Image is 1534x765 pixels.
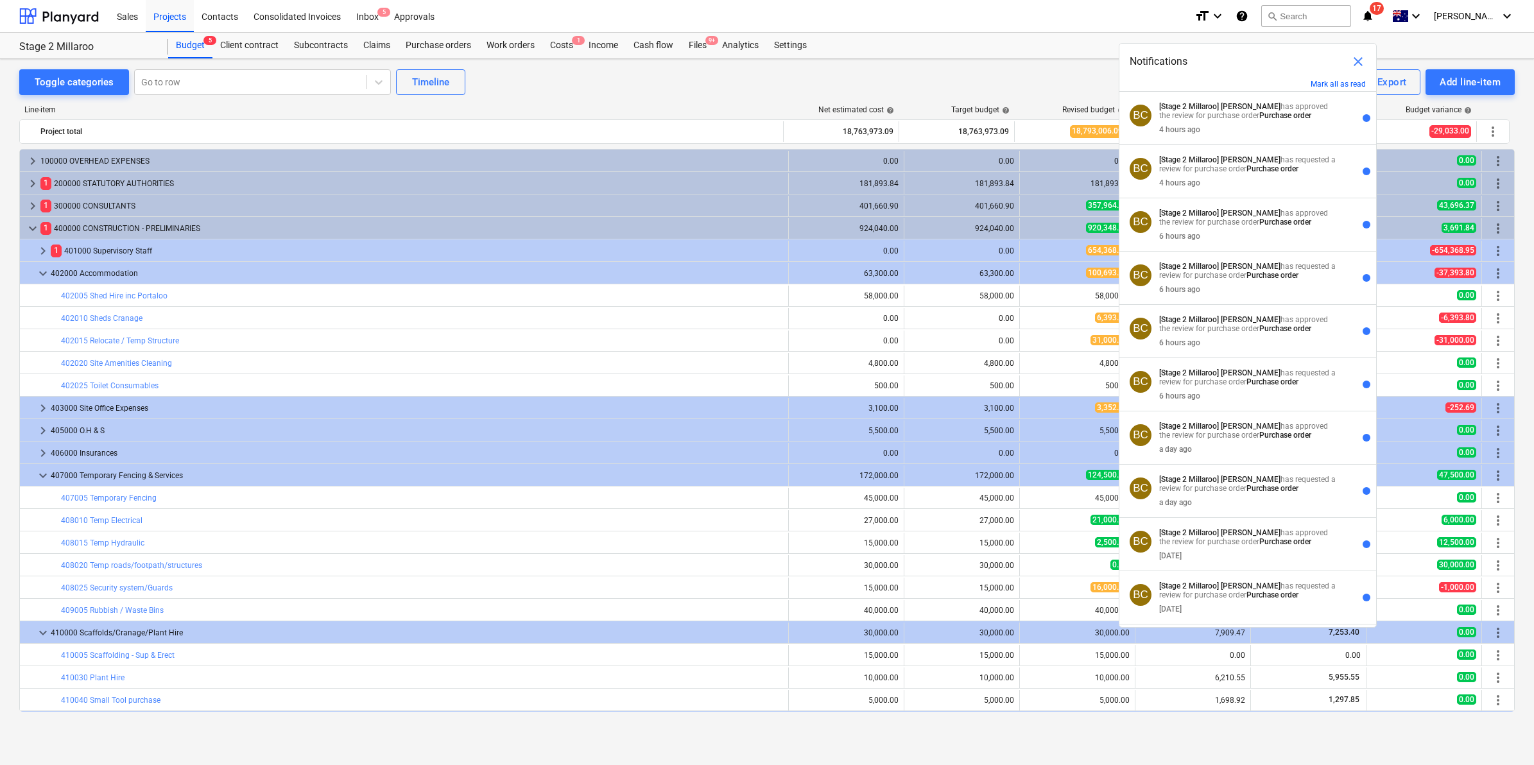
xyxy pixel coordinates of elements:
span: close [1350,54,1366,69]
div: 58,000.00 [794,291,899,300]
div: 924,040.00 [794,224,899,233]
span: keyboard_arrow_right [35,243,51,259]
span: 0.00 [1457,380,1476,390]
span: More actions [1490,311,1506,326]
div: Line-item [19,105,784,114]
span: 0.00 [1457,492,1476,503]
span: -29,033.00 [1429,125,1471,137]
span: 1 [51,245,62,257]
div: Target budget [951,105,1010,114]
div: Files [681,33,714,58]
div: Billy Campbell [1130,531,1151,553]
strong: [PERSON_NAME] [1221,209,1280,218]
div: 200000 STATUTORY AUTHORITIES [40,173,783,194]
div: 15,000.00 [1025,651,1130,660]
span: 1 [40,177,51,189]
span: help [1115,107,1125,114]
span: 357,964.53 [1086,200,1130,211]
span: keyboard_arrow_right [35,400,51,416]
strong: Purchase order [1259,431,1311,440]
strong: [PERSON_NAME] [1221,262,1280,271]
div: 410000 Scaffolds/Cranage/Plant Hire [51,623,783,643]
span: BC [1133,269,1148,281]
a: Claims [356,33,398,58]
span: 47,500.00 [1437,470,1476,480]
strong: [Stage 2 Millaroo] [1159,102,1219,111]
a: Analytics [714,33,766,58]
span: More actions [1490,153,1506,169]
strong: [Stage 2 Millaroo] [1159,315,1219,324]
span: 0.00 [1110,560,1130,570]
a: Client contract [212,33,286,58]
span: 654,368.95 [1086,245,1130,255]
a: Work orders [479,33,542,58]
button: Mark all as read [1311,80,1366,89]
div: 45,000.00 [794,494,899,503]
span: -252.69 [1445,402,1476,413]
span: BC [1133,589,1148,601]
strong: [PERSON_NAME] [1221,475,1280,484]
div: 6 hours ago [1159,232,1200,241]
strong: Purchase order [1246,590,1298,599]
p: has approved the review for purchase order [1159,528,1338,546]
a: 408020 Temp roads/footpath/structures [61,561,202,570]
div: 401,660.90 [794,202,899,211]
span: BC [1133,322,1148,334]
p: has requested a review for purchase order [1159,475,1338,493]
span: More actions [1490,400,1506,416]
span: More actions [1485,124,1501,139]
div: 27,000.00 [794,516,899,525]
div: a day ago [1159,498,1192,507]
div: 181,893.84 [909,179,1014,188]
a: Settings [766,33,814,58]
div: 58,000.00 [909,291,1014,300]
span: 100,693.80 [1086,268,1130,278]
span: 0.00 [1457,672,1476,682]
div: 4 hours ago [1159,178,1200,187]
span: 7,253.40 [1327,628,1361,637]
div: 18,763,973.09 [904,121,1009,142]
span: help [1461,107,1472,114]
span: keyboard_arrow_right [25,176,40,191]
span: More actions [1490,603,1506,618]
a: Purchase orders [398,33,479,58]
div: 63,300.00 [794,269,899,278]
div: 15,000.00 [909,538,1014,547]
div: 0.00 [909,314,1014,323]
span: 3,352.69 [1095,402,1130,413]
span: keyboard_arrow_right [35,445,51,461]
span: keyboard_arrow_right [25,153,40,169]
strong: [PERSON_NAME] [1221,155,1280,164]
div: Toggle categories [35,74,114,90]
span: -6,393.80 [1439,313,1476,323]
div: 10,000.00 [794,673,899,682]
strong: [PERSON_NAME] [1221,315,1280,324]
div: 30,000.00 [794,628,899,637]
div: Export [1377,74,1407,90]
strong: Purchase order [1246,377,1298,386]
a: 408010 Temp Electrical [61,516,142,525]
p: has requested a review for purchase order [1159,262,1338,280]
div: 30,000.00 [794,561,899,570]
strong: [Stage 2 Millaroo] [1159,209,1219,218]
span: -654,368.95 [1430,245,1476,255]
a: Budget5 [168,33,212,58]
strong: [Stage 2 Millaroo] [1159,581,1219,590]
div: Add line-item [1440,74,1501,90]
span: 18,793,006.09 [1070,125,1125,137]
span: 17 [1370,2,1384,15]
div: 30,000.00 [909,628,1014,637]
div: 402000 Accommodation [51,263,783,284]
strong: Purchase order [1246,271,1298,280]
strong: [PERSON_NAME] [1221,528,1280,537]
div: [DATE] [1159,605,1182,614]
span: 0.00 [1457,290,1476,300]
div: 45,000.00 [909,494,1014,503]
a: Subcontracts [286,33,356,58]
p: has approved the review for purchase order [1159,102,1338,120]
span: 16,000.00 [1090,582,1130,592]
div: 0.00 [794,336,899,345]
